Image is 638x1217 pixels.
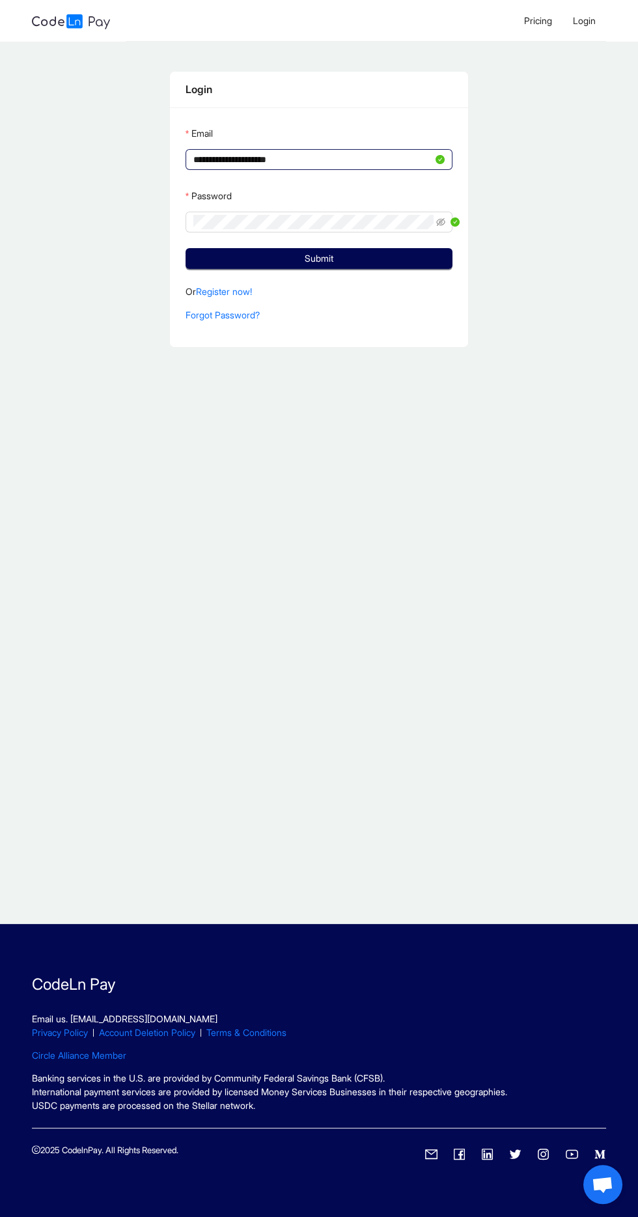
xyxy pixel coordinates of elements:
span: Submit [305,251,333,266]
span: medium [594,1148,606,1160]
label: Email [186,123,213,144]
input: Email [193,152,434,167]
a: mail [425,1146,437,1162]
div: Login [186,81,453,98]
a: Privacy Policy [32,1027,88,1038]
a: Circle Alliance Member [32,1050,126,1061]
p: 2025 CodelnPay. All Rights Reserved. [32,1144,178,1157]
img: logo [32,14,110,29]
a: youtube [566,1146,578,1162]
a: Account Deletion Policy [99,1027,195,1038]
input: Password [193,215,434,229]
span: eye-invisible [436,217,445,227]
p: Or [186,285,453,299]
a: facebook [453,1146,465,1162]
label: Password [186,186,232,206]
a: linkedin [481,1146,493,1162]
p: CodeLn Pay [32,973,606,996]
a: Forgot Password? [186,309,260,320]
a: twitter [509,1146,521,1162]
a: Email us. [EMAIL_ADDRESS][DOMAIN_NAME] [32,1013,217,1024]
span: Login [573,15,596,26]
span: Banking services in the U.S. are provided by Community Federal Savings Bank (CFSB). International... [32,1072,507,1111]
a: Open chat [583,1165,622,1204]
span: Pricing [524,15,552,26]
span: twitter [509,1148,521,1160]
a: Terms & Conditions [206,1027,286,1038]
span: mail [425,1148,437,1160]
button: Submit [186,248,453,269]
span: instagram [537,1148,549,1160]
span: facebook [453,1148,465,1160]
a: medium [594,1146,606,1162]
span: youtube [566,1148,578,1160]
span: copyright [32,1145,40,1154]
span: linkedin [481,1148,493,1160]
a: Register now! [196,286,252,297]
a: instagram [537,1146,549,1162]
